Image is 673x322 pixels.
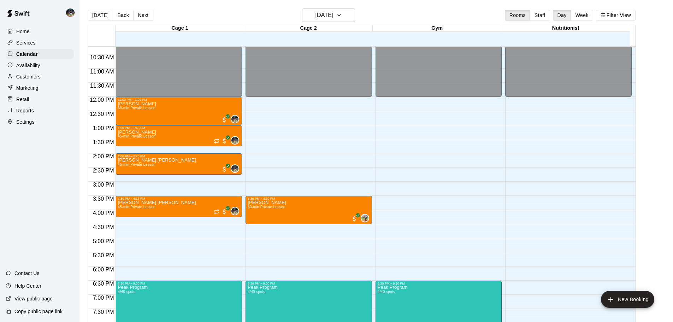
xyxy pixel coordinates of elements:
[16,107,34,114] p: Reports
[91,238,116,244] span: 5:00 PM
[88,97,116,103] span: 12:00 PM
[116,97,242,125] div: 12:00 PM – 1:00 PM: Douglas Boone
[91,125,116,131] span: 1:00 PM
[91,224,116,230] span: 4:30 PM
[91,196,116,202] span: 3:30 PM
[231,207,239,215] div: Nolan Gilbert
[6,105,74,116] a: Reports
[378,290,395,294] span: 4/40 spots filled
[14,295,53,302] p: View public page
[118,126,240,130] div: 1:00 PM – 1:45 PM
[118,197,240,200] div: 3:30 PM – 4:15 PM
[14,282,41,289] p: Help Center
[91,267,116,273] span: 6:00 PM
[118,290,135,294] span: 4/40 spots filled
[116,125,242,146] div: 1:00 PM – 1:45 PM: Brady Perlinski
[221,116,228,123] span: All customers have paid
[234,164,239,173] span: Nolan Gilbert
[118,205,155,209] span: 45-min Private Lesson
[248,282,370,285] div: 6:30 PM – 9:30 PM
[116,25,244,32] div: Cage 1
[214,209,219,215] span: Recurring event
[66,8,75,17] img: Nolan Gilbert
[364,214,369,222] span: Casey Peck
[16,118,35,125] p: Settings
[315,10,333,20] h6: [DATE]
[91,182,116,188] span: 3:00 PM
[88,83,116,89] span: 11:30 AM
[91,139,116,145] span: 1:30 PM
[234,115,239,123] span: Nolan Gilbert
[231,137,238,144] img: Nolan Gilbert
[88,54,116,60] span: 10:30 AM
[118,163,155,166] span: 45-min Private Lesson
[221,208,228,215] span: All customers have paid
[596,10,636,21] button: Filter View
[16,51,38,58] p: Calendar
[88,69,116,75] span: 11:00 AM
[91,281,116,287] span: 6:30 PM
[530,10,550,21] button: Staff
[16,73,41,80] p: Customers
[231,115,239,123] div: Nolan Gilbert
[91,252,116,258] span: 5:30 PM
[6,94,74,105] a: Retail
[231,136,239,145] div: Nolan Gilbert
[116,196,242,217] div: 3:30 PM – 4:15 PM: Deagan Solan
[6,37,74,48] a: Services
[231,164,239,173] div: Nolan Gilbert
[88,111,116,117] span: 12:30 PM
[351,215,358,222] span: All customers have paid
[118,134,155,138] span: 45-min Private Lesson
[378,282,500,285] div: 6:30 PM – 9:30 PM
[6,71,74,82] a: Customers
[16,96,29,103] p: Retail
[91,210,116,216] span: 4:00 PM
[16,28,30,35] p: Home
[118,154,240,158] div: 2:00 PM – 2:45 PM
[234,207,239,215] span: Nolan Gilbert
[116,153,242,175] div: 2:00 PM – 2:45 PM: MACRAE MONGOVEN
[231,207,238,215] img: Nolan Gilbert
[6,49,74,59] div: Calendar
[113,10,134,21] button: Back
[231,116,238,123] img: Nolan Gilbert
[6,117,74,127] div: Settings
[14,308,63,315] p: Copy public page link
[505,10,530,21] button: Rooms
[118,106,155,110] span: 60-min Private Lesson
[91,295,116,301] span: 7:00 PM
[214,138,219,144] span: Recurring event
[361,215,368,222] img: Casey Peck
[118,98,240,101] div: 12:00 PM – 1:00 PM
[601,291,654,308] button: add
[16,84,39,92] p: Marketing
[88,10,113,21] button: [DATE]
[16,62,40,69] p: Availability
[6,26,74,37] a: Home
[221,137,228,145] span: All customers have paid
[91,168,116,174] span: 2:30 PM
[221,166,228,173] span: All customers have paid
[571,10,593,21] button: Week
[6,83,74,93] a: Marketing
[14,270,40,277] p: Contact Us
[248,197,370,200] div: 3:30 PM – 4:30 PM
[118,282,240,285] div: 6:30 PM – 9:30 PM
[246,196,372,224] div: 3:30 PM – 4:30 PM: Avery Deitchler
[302,8,355,22] button: [DATE]
[244,25,373,32] div: Cage 2
[234,136,239,145] span: Nolan Gilbert
[501,25,630,32] div: Nutritionist
[133,10,153,21] button: Next
[6,60,74,71] a: Availability
[553,10,571,21] button: Day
